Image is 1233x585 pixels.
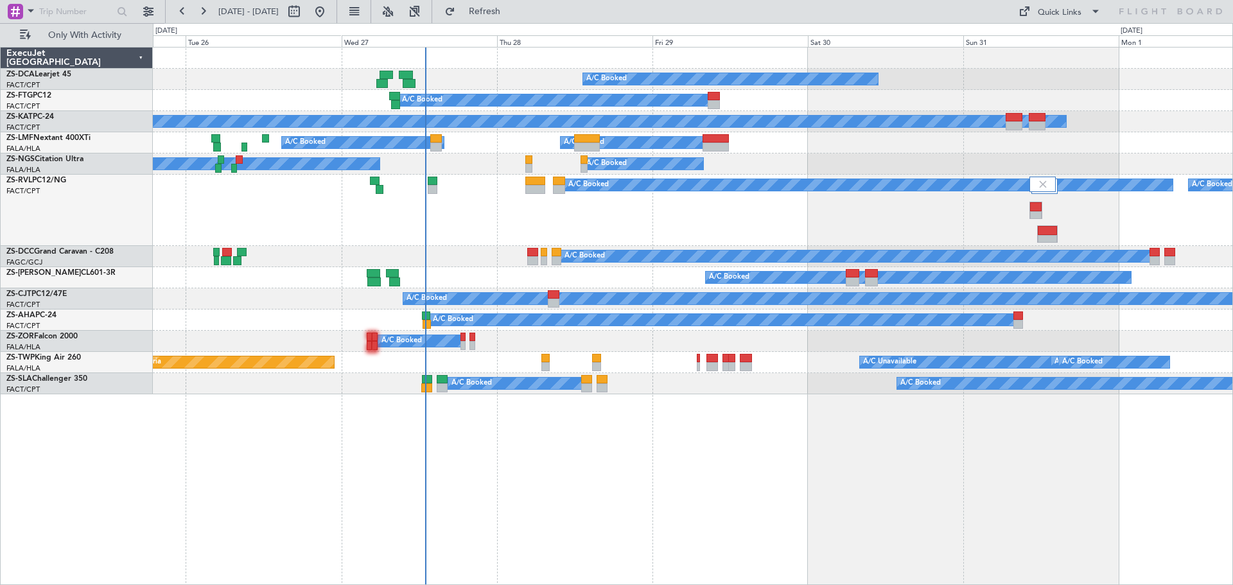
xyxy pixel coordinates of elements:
[963,35,1119,47] div: Sun 31
[6,248,114,256] a: ZS-DCCGrand Caravan - C208
[186,35,341,47] div: Tue 26
[6,311,57,319] a: ZS-AHAPC-24
[586,154,627,173] div: A/C Booked
[1038,6,1081,19] div: Quick Links
[458,7,512,16] span: Refresh
[6,144,40,153] a: FALA/HLA
[6,113,33,121] span: ZS-KAT
[155,26,177,37] div: [DATE]
[6,186,40,196] a: FACT/CPT
[900,374,941,393] div: A/C Booked
[6,269,116,277] a: ZS-[PERSON_NAME]CL601-3R
[6,155,83,163] a: ZS-NGSCitation Ultra
[6,354,35,362] span: ZS-TWP
[6,134,33,142] span: ZS-LMF
[407,289,447,308] div: A/C Booked
[1037,179,1049,190] img: gray-close.svg
[6,134,91,142] a: ZS-LMFNextant 400XTi
[6,354,81,362] a: ZS-TWPKing Air 260
[6,101,40,111] a: FACT/CPT
[6,375,32,383] span: ZS-SLA
[6,113,54,121] a: ZS-KATPC-24
[6,269,81,277] span: ZS-[PERSON_NAME]
[218,6,279,17] span: [DATE] - [DATE]
[6,248,34,256] span: ZS-DCC
[6,385,40,394] a: FACT/CPT
[6,177,66,184] a: ZS-RVLPC12/NG
[564,133,604,152] div: A/C Booked
[6,71,71,78] a: ZS-DCALearjet 45
[433,310,473,329] div: A/C Booked
[451,374,492,393] div: A/C Booked
[6,92,33,100] span: ZS-FTG
[6,258,42,267] a: FAGC/GCJ
[1192,175,1232,195] div: A/C Booked
[6,342,40,352] a: FALA/HLA
[6,333,78,340] a: ZS-ZORFalcon 2000
[6,375,87,383] a: ZS-SLAChallenger 350
[6,290,31,298] span: ZS-CJT
[6,321,40,331] a: FACT/CPT
[39,2,113,21] input: Trip Number
[6,333,34,340] span: ZS-ZOR
[652,35,808,47] div: Fri 29
[381,331,422,351] div: A/C Booked
[586,69,627,89] div: A/C Booked
[497,35,652,47] div: Thu 28
[6,71,35,78] span: ZS-DCA
[6,92,51,100] a: ZS-FTGPC12
[808,35,963,47] div: Sat 30
[402,91,442,110] div: A/C Booked
[6,80,40,90] a: FACT/CPT
[6,155,35,163] span: ZS-NGS
[1121,26,1142,37] div: [DATE]
[1054,353,1095,372] div: A/C Booked
[285,133,326,152] div: A/C Booked
[6,311,35,319] span: ZS-AHA
[1012,1,1107,22] button: Quick Links
[6,300,40,310] a: FACT/CPT
[439,1,516,22] button: Refresh
[14,25,139,46] button: Only With Activity
[342,35,497,47] div: Wed 27
[1062,353,1103,372] div: A/C Booked
[6,165,40,175] a: FALA/HLA
[6,290,67,298] a: ZS-CJTPC12/47E
[6,363,40,373] a: FALA/HLA
[33,31,136,40] span: Only With Activity
[863,353,916,372] div: A/C Unavailable
[6,123,40,132] a: FACT/CPT
[564,247,605,266] div: A/C Booked
[709,268,749,287] div: A/C Booked
[6,177,32,184] span: ZS-RVL
[568,175,609,195] div: A/C Booked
